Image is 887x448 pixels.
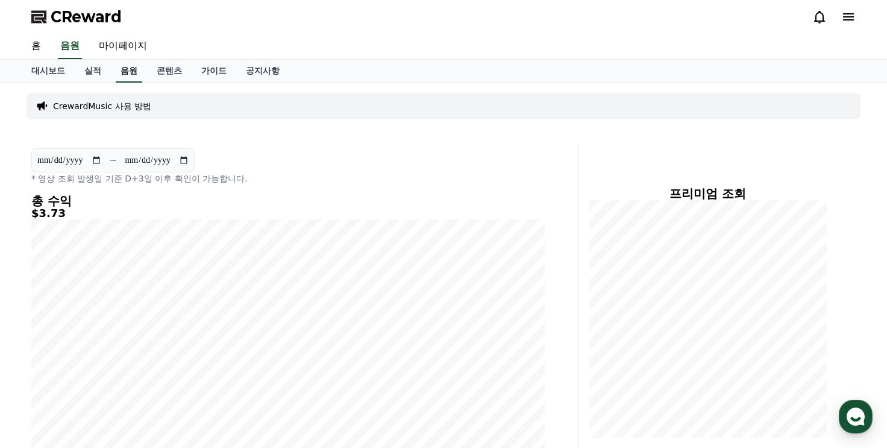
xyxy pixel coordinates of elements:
a: 공지사항 [236,60,289,83]
p: * 영상 조회 발생일 기준 D+3일 이후 확인이 가능합니다. [31,172,545,185]
a: 마이페이지 [89,34,157,59]
a: 콘텐츠 [147,60,192,83]
a: 설정 [155,348,231,378]
a: CrewardMusic 사용 방법 [53,100,151,112]
h4: 총 수익 [31,194,545,207]
a: 홈 [4,348,80,378]
h4: 프리미엄 조회 [589,187,827,200]
a: 홈 [22,34,51,59]
h5: $3.73 [31,207,545,219]
a: 음원 [116,60,142,83]
a: 대시보드 [22,60,75,83]
a: CReward [31,7,122,27]
a: 가이드 [192,60,236,83]
p: ~ [109,153,117,168]
span: 홈 [38,366,45,376]
span: 대화 [110,367,125,376]
span: 설정 [186,366,201,376]
a: 음원 [58,34,82,59]
a: 실적 [75,60,111,83]
span: CReward [51,7,122,27]
a: 대화 [80,348,155,378]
